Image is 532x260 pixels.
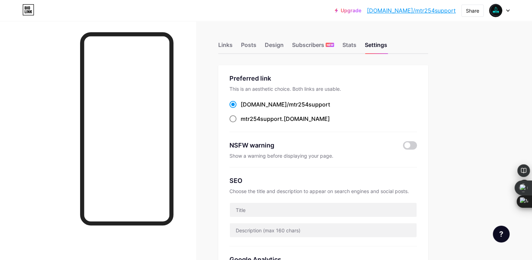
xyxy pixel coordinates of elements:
[365,41,387,53] div: Settings
[335,8,361,13] a: Upgrade
[489,4,502,17] img: mtr254support
[230,203,417,217] input: Title
[367,6,456,15] a: [DOMAIN_NAME]/mtr254support
[241,115,330,123] div: .[DOMAIN_NAME]
[289,101,330,108] span: mtr254support
[229,74,417,83] div: Preferred link
[327,43,333,47] span: NEW
[229,141,393,150] div: NSFW warning
[241,100,330,109] div: [DOMAIN_NAME]/
[342,41,356,53] div: Stats
[265,41,284,53] div: Design
[229,153,417,159] div: Show a warning before displaying your page.
[218,41,233,53] div: Links
[466,7,479,14] div: Share
[241,115,282,122] span: mtr254support
[229,188,417,194] div: Choose the title and description to appear on search engines and social posts.
[292,41,334,53] div: Subscribers
[229,86,417,92] div: This is an aesthetic choice. Both links are usable.
[230,223,417,237] input: Description (max 160 chars)
[241,41,256,53] div: Posts
[229,176,417,185] div: SEO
